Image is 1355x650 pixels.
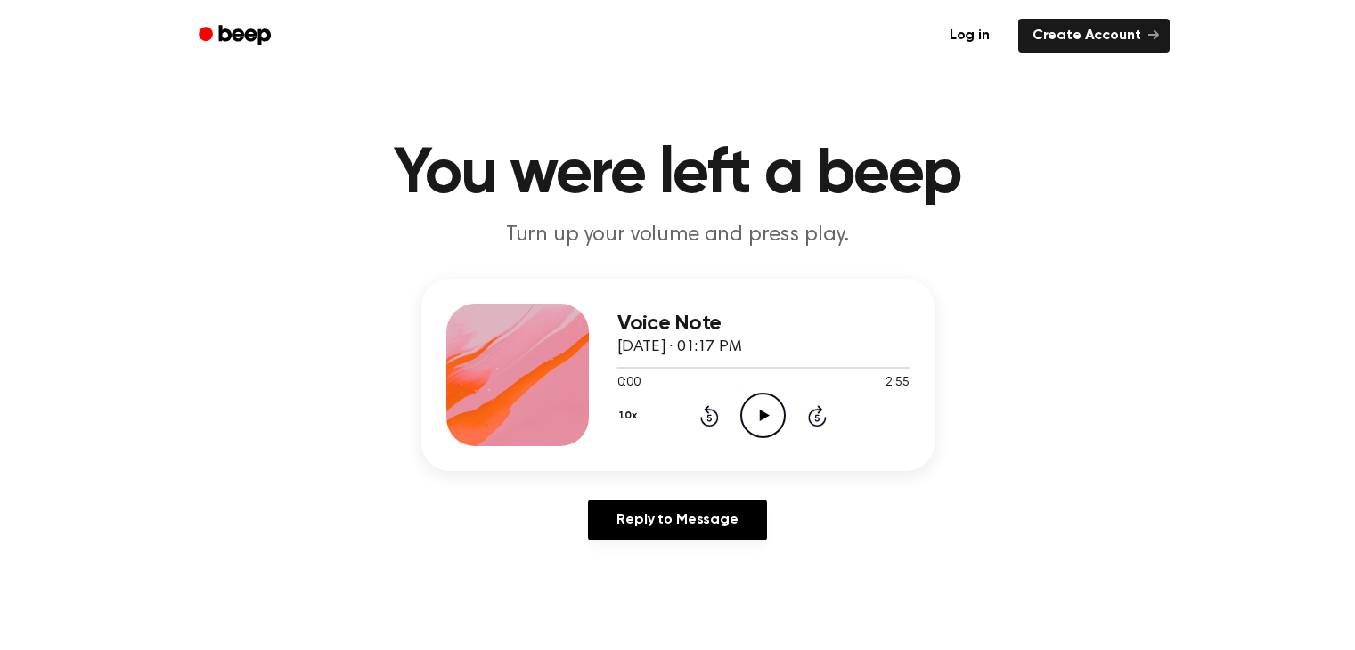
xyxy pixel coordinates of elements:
a: Reply to Message [588,500,766,540]
span: [DATE] · 01:17 PM [617,339,742,355]
a: Log in [932,15,1008,56]
button: 1.0x [617,401,644,431]
span: 2:55 [886,374,909,393]
p: Turn up your volume and press play. [336,221,1020,250]
a: Create Account [1018,19,1170,53]
a: Beep [186,19,287,53]
span: 0:00 [617,374,641,393]
h1: You were left a beep [222,142,1134,207]
h3: Voice Note [617,312,910,336]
